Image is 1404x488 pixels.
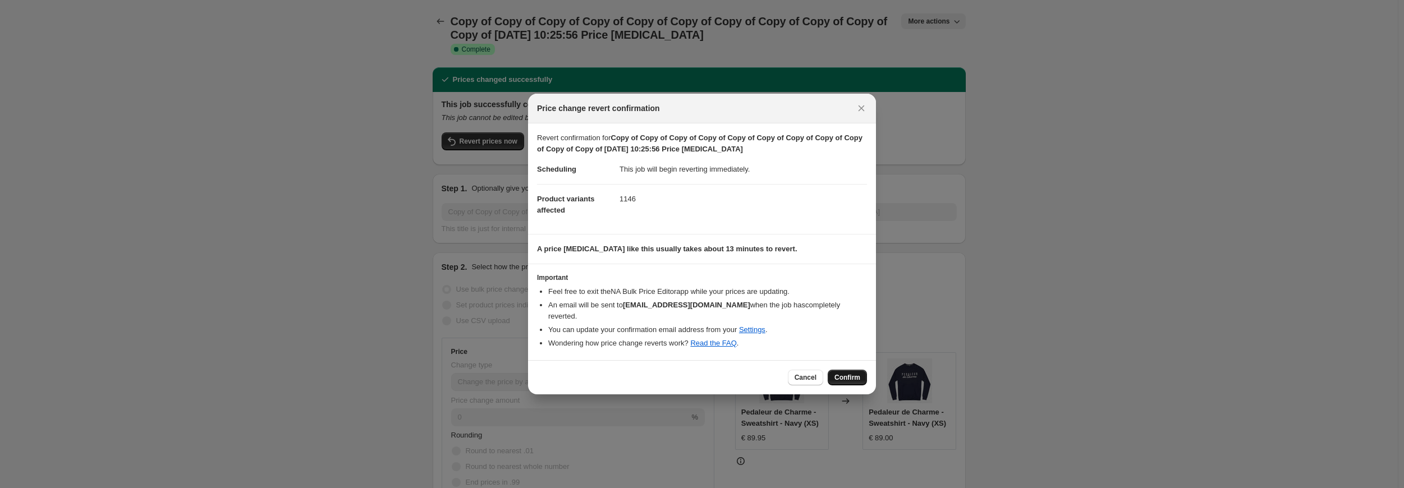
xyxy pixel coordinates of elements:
[690,339,736,347] a: Read the FAQ
[537,245,797,253] b: A price [MEDICAL_DATA] like this usually takes about 13 minutes to revert.
[537,133,862,153] b: Copy of Copy of Copy of Copy of Copy of Copy of Copy of Copy of Copy of Copy of Copy of [DATE] 10...
[548,338,867,349] li: Wondering how price change reverts work? .
[548,286,867,297] li: Feel free to exit the NA Bulk Price Editor app while your prices are updating.
[623,301,750,309] b: [EMAIL_ADDRESS][DOMAIN_NAME]
[537,103,660,114] span: Price change revert confirmation
[620,155,867,184] dd: This job will begin reverting immediately.
[854,100,869,116] button: Close
[795,373,816,382] span: Cancel
[537,165,576,173] span: Scheduling
[537,273,867,282] h3: Important
[620,184,867,214] dd: 1146
[739,325,765,334] a: Settings
[537,132,867,155] p: Revert confirmation for
[537,195,595,214] span: Product variants affected
[828,370,867,385] button: Confirm
[788,370,823,385] button: Cancel
[548,300,867,322] li: An email will be sent to when the job has completely reverted .
[834,373,860,382] span: Confirm
[548,324,867,335] li: You can update your confirmation email address from your .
